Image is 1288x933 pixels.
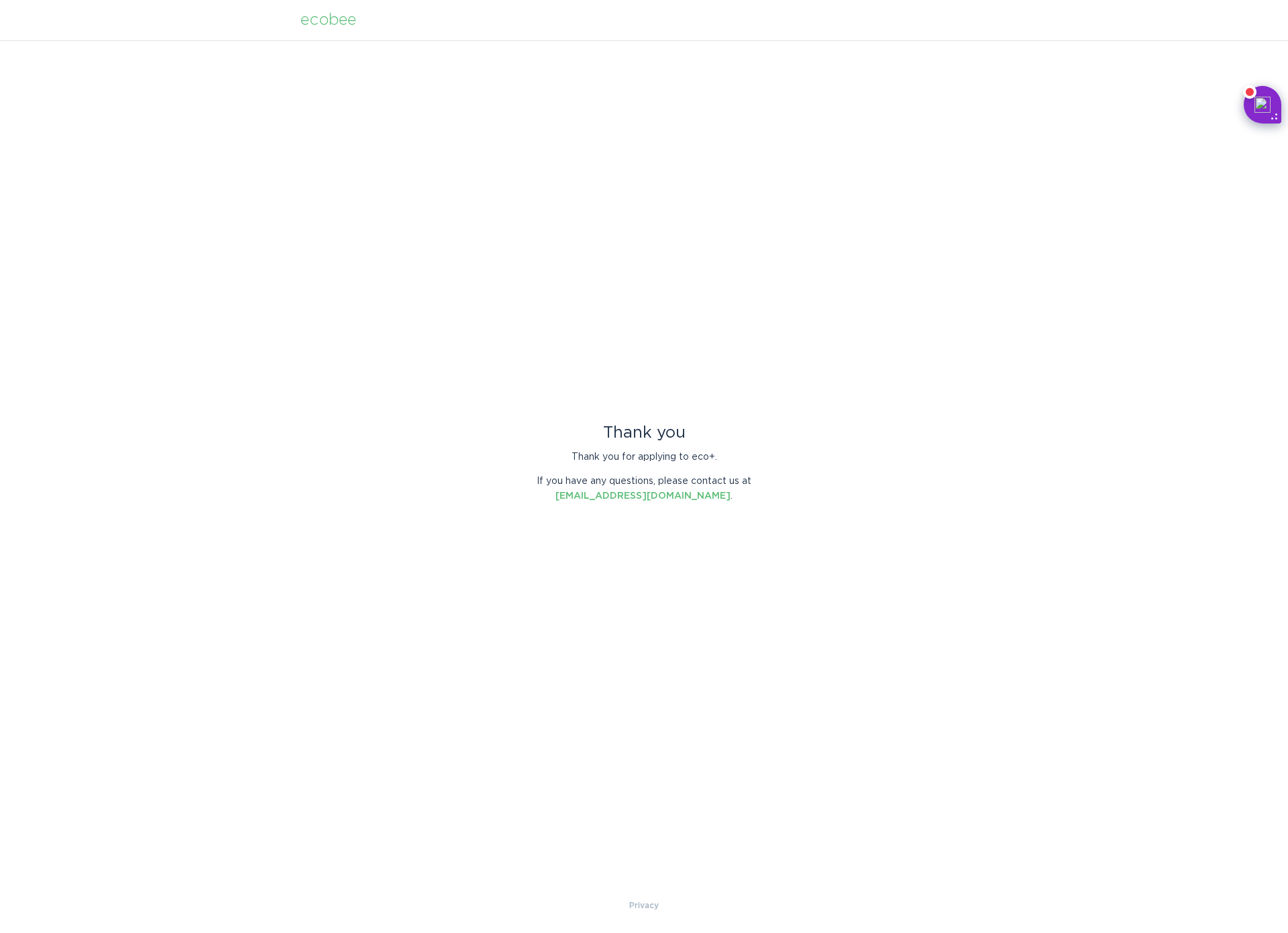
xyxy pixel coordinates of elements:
a: [EMAIL_ADDRESS][DOMAIN_NAME] [555,491,731,501]
div: Thank you [527,426,761,440]
div: ecobee [301,13,356,28]
a: Privacy Policy & Terms of Use [629,898,659,913]
p: If you have any questions, please contact us at . [527,474,761,503]
p: Thank you for applying to eco+. [527,450,761,464]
